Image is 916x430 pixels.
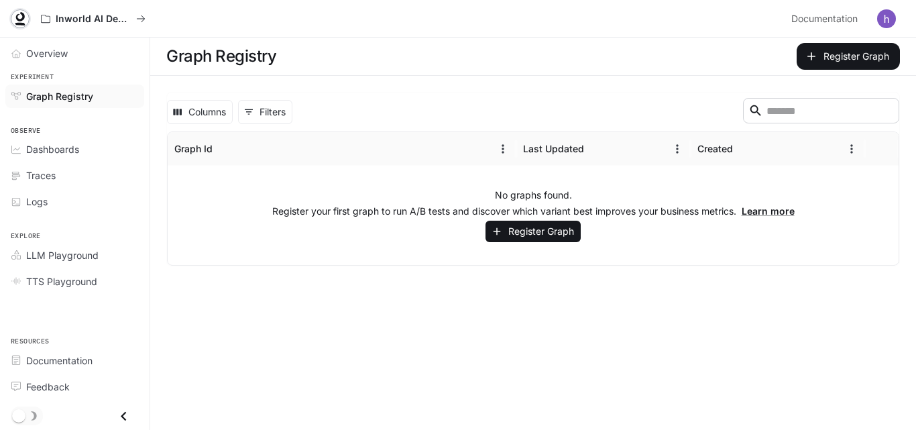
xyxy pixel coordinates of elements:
[667,139,687,159] button: Menu
[842,139,862,159] button: Menu
[166,43,276,70] h1: Graph Registry
[5,85,144,108] a: Graph Registry
[786,5,868,32] a: Documentation
[877,9,896,28] img: User avatar
[5,349,144,372] a: Documentation
[493,139,513,159] button: Menu
[5,270,144,293] a: TTS Playground
[26,142,79,156] span: Dashboards
[697,143,733,154] div: Created
[26,168,56,182] span: Traces
[5,164,144,187] a: Traces
[56,13,131,25] p: Inworld AI Demos
[12,408,25,423] span: Dark mode toggle
[26,46,68,60] span: Overview
[109,402,139,430] button: Close drawer
[495,189,572,202] p: No graphs found.
[167,100,233,124] button: Select columns
[5,375,144,398] a: Feedback
[5,42,144,65] a: Overview
[214,139,234,159] button: Sort
[26,248,99,262] span: LLM Playground
[797,43,900,70] button: Register Graph
[5,190,144,213] a: Logs
[791,11,858,28] span: Documentation
[742,205,795,217] a: Learn more
[5,244,144,267] a: LLM Playground
[585,139,606,159] button: Sort
[272,205,795,218] p: Register your first graph to run A/B tests and discover which variant best improves your business...
[523,143,584,154] div: Last Updated
[26,354,93,368] span: Documentation
[485,221,581,243] button: Register Graph
[238,100,292,124] button: Show filters
[174,143,213,154] div: Graph Id
[5,138,144,161] a: Dashboards
[873,5,900,32] button: User avatar
[26,380,70,394] span: Feedback
[26,195,48,209] span: Logs
[26,89,93,103] span: Graph Registry
[734,139,754,159] button: Sort
[26,274,97,288] span: TTS Playground
[743,98,899,126] div: Search
[35,5,152,32] button: All workspaces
